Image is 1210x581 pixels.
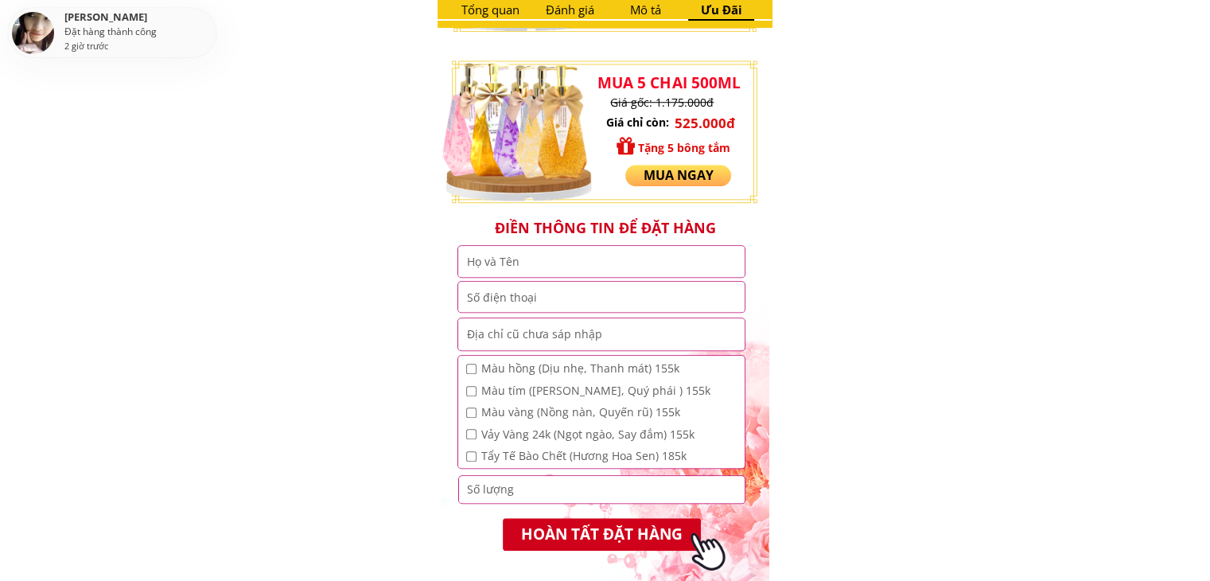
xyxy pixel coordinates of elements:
[462,246,741,277] input: Họ và Tên
[597,71,756,95] h3: MUA 5 CHAI 500ML
[675,112,762,134] h3: 525.000đ
[446,218,764,238] h3: Điền thông tin để đặt hàng
[480,447,710,465] span: Tẩy Tế Bào Chết (Hương Hoa Sen) 185k
[480,426,710,443] span: Vảy Vàng 24k (Ngọt ngào, Say đắm) 155k
[462,282,741,312] input: Số điện thoại
[463,476,741,503] input: Số lượng
[497,517,707,552] p: HOÀN TẤT ĐẶT HÀNG
[625,165,731,186] p: Mua ngay
[606,114,679,131] h3: Giá chỉ còn:
[610,94,796,111] h3: Giá gốc: 1.175.000đ
[480,404,710,421] span: Màu vàng (Nồng nàn, Quyến rũ) 155k
[480,382,710,400] span: Màu tím ([PERSON_NAME], Quý phái ) 155k
[638,139,781,157] h3: Tặng 5 bông tắm
[480,360,710,377] span: Màu hồng (Dịu nhẹ, Thanh mát) 155k
[462,318,741,350] input: Địa chỉ cũ chưa sáp nhập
